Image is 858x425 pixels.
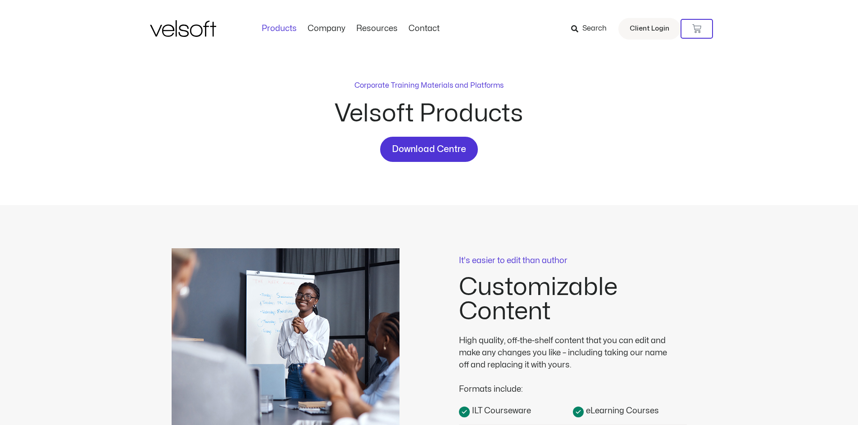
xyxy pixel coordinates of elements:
p: It's easier to edit than author [459,257,687,265]
h2: Customizable Content [459,275,687,324]
span: ILT Courseware [470,405,531,417]
div: High quality, off-the-shelf content that you can edit and make any changes you like – including t... [459,335,675,371]
img: Velsoft Training Materials [150,20,216,37]
a: ResourcesMenu Toggle [351,24,403,34]
a: CompanyMenu Toggle [302,24,351,34]
a: Download Centre [380,137,478,162]
a: ContactMenu Toggle [403,24,445,34]
div: Formats include: [459,371,675,395]
p: Corporate Training Materials and Platforms [354,80,504,91]
span: Client Login [630,23,669,35]
span: Download Centre [392,142,466,157]
h2: Velsoft Products [267,102,591,126]
a: ProductsMenu Toggle [256,24,302,34]
span: Search [582,23,607,35]
a: Client Login [618,18,681,40]
a: ILT Courseware [459,404,573,417]
nav: Menu [256,24,445,34]
a: Search [571,21,613,36]
span: eLearning Courses [584,405,659,417]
